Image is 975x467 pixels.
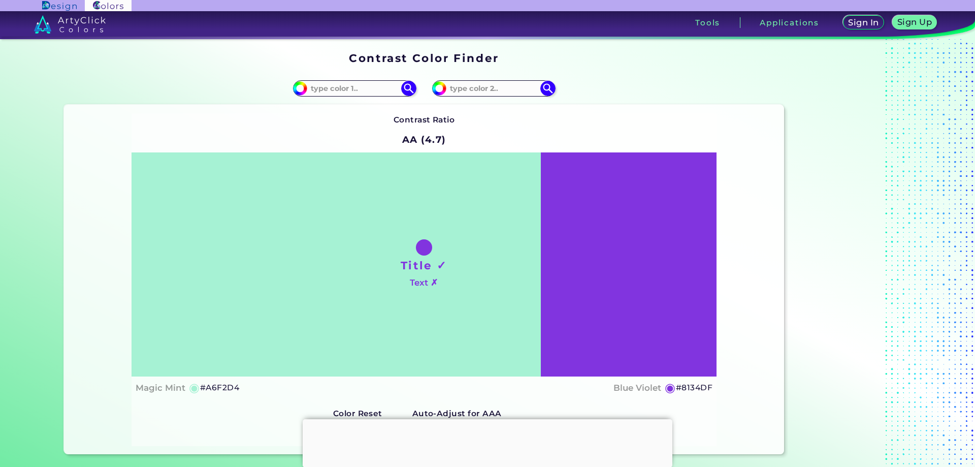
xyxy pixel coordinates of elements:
[695,19,720,26] h3: Tools
[349,50,499,66] h1: Contrast Color Finder
[333,409,382,418] strong: Color Reset
[303,419,672,465] iframe: Advertisement
[760,19,819,26] h3: Applications
[892,15,937,29] a: Sign Up
[676,381,712,394] h5: #8134DF
[540,81,556,96] img: icon search
[665,382,676,394] h5: ◉
[401,81,416,96] img: icon search
[848,18,879,26] h5: Sign In
[412,409,502,418] strong: Auto-Adjust for AAA
[788,48,915,458] iframe: Advertisement
[401,258,447,273] h1: Title ✓
[446,81,541,95] input: type color 2..
[307,81,402,95] input: type color 1..
[42,1,76,11] img: ArtyClick Design logo
[136,381,185,395] h4: Magic Mint
[394,115,455,124] strong: Contrast Ratio
[189,382,200,394] h5: ◉
[200,381,239,394] h5: #A6F2D4
[843,15,885,29] a: Sign In
[34,15,106,34] img: logo_artyclick_colors_white.svg
[897,18,932,26] h5: Sign Up
[613,381,661,395] h4: Blue Violet
[410,275,438,290] h4: Text ✗
[398,129,451,151] h2: AA (4.7)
